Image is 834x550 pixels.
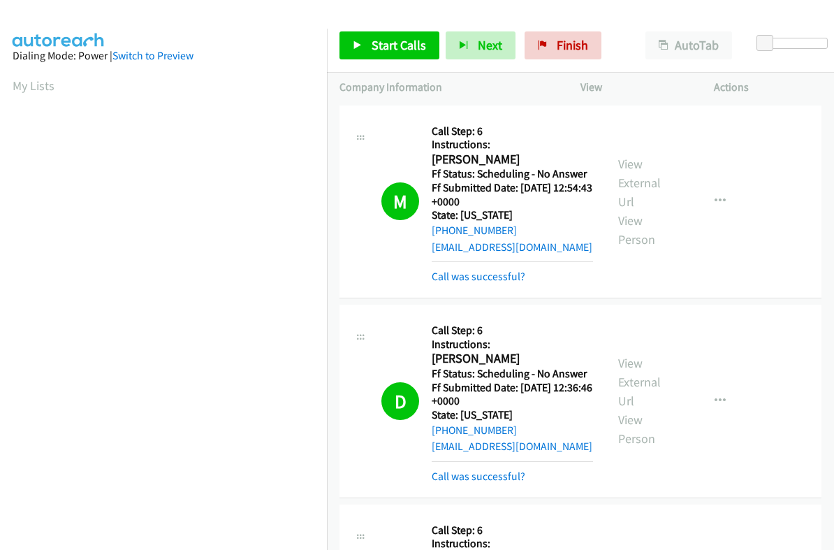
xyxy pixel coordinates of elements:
[432,351,587,367] h2: [PERSON_NAME]
[339,79,555,96] p: Company Information
[432,424,517,437] a: [PHONE_NUMBER]
[381,182,419,220] h1: M
[112,49,193,62] a: Switch to Preview
[432,408,593,422] h5: State: [US_STATE]
[446,31,515,59] button: Next
[432,124,593,138] h5: Call Step: 6
[763,38,828,49] div: Delay between calls (in seconds)
[432,523,593,537] h5: Call Step: 6
[580,79,689,96] p: View
[432,181,593,208] h5: Ff Submitted Date: [DATE] 12:54:43 +0000
[432,440,592,453] a: [EMAIL_ADDRESS][DOMAIN_NAME]
[432,240,592,254] a: [EMAIL_ADDRESS][DOMAIN_NAME]
[432,324,593,338] h5: Call Step: 6
[432,270,525,283] a: Call was successful?
[432,470,525,483] a: Call was successful?
[478,37,502,53] span: Next
[13,78,54,94] a: My Lists
[432,138,593,152] h5: Instructions:
[339,31,439,59] a: Start Calls
[525,31,601,59] a: Finish
[618,212,655,247] a: View Person
[432,208,593,222] h5: State: [US_STATE]
[372,37,426,53] span: Start Calls
[645,31,732,59] button: AutoTab
[432,381,593,408] h5: Ff Submitted Date: [DATE] 12:36:46 +0000
[432,338,593,352] h5: Instructions:
[432,167,593,181] h5: Ff Status: Scheduling - No Answer
[432,224,517,237] a: [PHONE_NUMBER]
[381,382,419,420] h1: D
[618,156,661,210] a: View External Url
[714,79,822,96] p: Actions
[793,219,834,331] iframe: Resource Center
[618,355,661,409] a: View External Url
[13,48,314,64] div: Dialing Mode: Power |
[432,152,587,168] h2: [PERSON_NAME]
[557,37,588,53] span: Finish
[618,412,655,447] a: View Person
[432,367,593,381] h5: Ff Status: Scheduling - No Answer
